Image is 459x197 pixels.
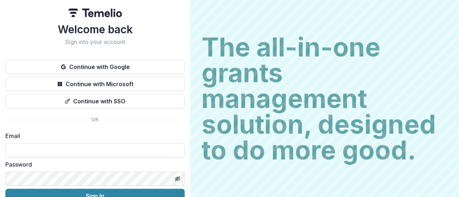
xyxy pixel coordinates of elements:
h1: Welcome back [5,23,185,36]
button: Continue with Google [5,60,185,74]
h2: Sign into your account [5,39,185,45]
button: Continue with Microsoft [5,77,185,91]
img: Temelio [68,9,122,17]
button: Continue with SSO [5,94,185,108]
label: Password [5,160,180,169]
button: Toggle password visibility [172,173,183,184]
label: Email [5,132,180,140]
